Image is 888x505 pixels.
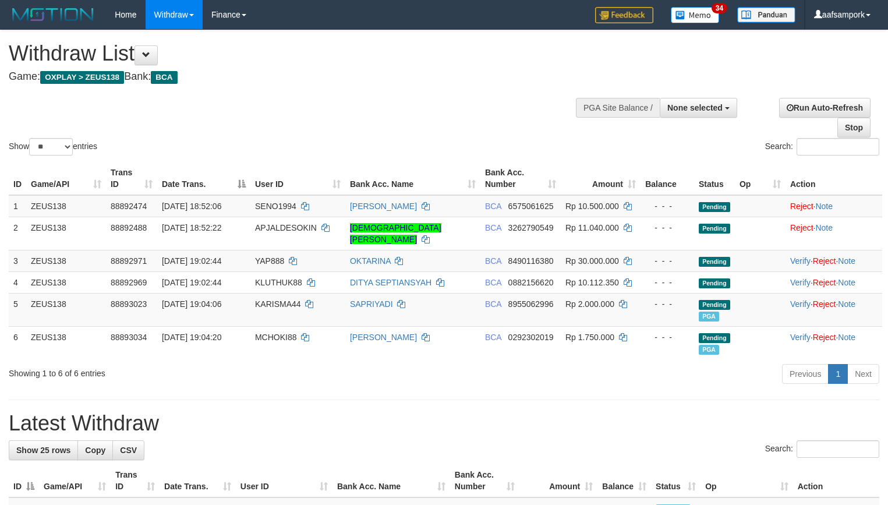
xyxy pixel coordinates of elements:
span: 88892488 [111,223,147,232]
td: ZEUS138 [26,326,106,359]
a: Note [815,202,833,211]
span: Copy [85,446,105,455]
span: Copy 6575061625 to clipboard [508,202,554,211]
span: 88893023 [111,299,147,309]
td: ZEUS138 [26,217,106,250]
th: Date Trans.: activate to sort column ascending [160,464,236,497]
span: Rp 30.000.000 [565,256,619,266]
a: Run Auto-Refresh [779,98,871,118]
th: User ID: activate to sort column ascending [236,464,332,497]
span: Rp 11.040.000 [565,223,619,232]
span: BCA [485,278,501,287]
span: MCHOKI88 [255,333,297,342]
span: Show 25 rows [16,446,70,455]
label: Search: [765,440,879,458]
div: PGA Site Balance / [576,98,660,118]
th: Op: activate to sort column ascending [701,464,793,497]
span: [DATE] 19:04:06 [162,299,221,309]
span: CSV [120,446,137,455]
span: [DATE] 18:52:22 [162,223,221,232]
span: Marked by aafnoeunsreypich [699,345,719,355]
a: Reject [813,278,836,287]
span: BCA [485,256,501,266]
div: - - - [645,200,689,212]
span: [DATE] 19:02:44 [162,256,221,266]
a: Note [838,256,855,266]
a: Verify [790,256,811,266]
th: Bank Acc. Number: activate to sort column ascending [450,464,519,497]
a: Verify [790,278,811,287]
span: 88893034 [111,333,147,342]
span: Pending [699,224,730,234]
td: · · [786,293,882,326]
th: Bank Acc. Name: activate to sort column ascending [332,464,450,497]
h1: Latest Withdraw [9,412,879,435]
span: BCA [485,223,501,232]
a: [PERSON_NAME] [350,202,417,211]
img: Feedback.jpg [595,7,653,23]
span: 88892969 [111,278,147,287]
img: MOTION_logo.png [9,6,97,23]
div: - - - [645,255,689,267]
th: Bank Acc. Number: activate to sort column ascending [480,162,561,195]
span: APJALDESOKIN [255,223,317,232]
span: 34 [712,3,727,13]
a: OKTARINA [350,256,391,266]
th: ID: activate to sort column descending [9,464,39,497]
h1: Withdraw List [9,42,581,65]
span: Pending [699,333,730,343]
th: Action [786,162,882,195]
span: SENO1994 [255,202,296,211]
td: 6 [9,326,26,359]
th: Trans ID: activate to sort column ascending [111,464,160,497]
img: panduan.png [737,7,795,23]
th: Date Trans.: activate to sort column descending [157,162,250,195]
span: [DATE] 18:52:06 [162,202,221,211]
a: [DEMOGRAPHIC_DATA][PERSON_NAME] [350,223,441,244]
a: 1 [828,364,848,384]
td: · · [786,250,882,271]
div: - - - [645,222,689,234]
a: Note [838,299,855,309]
div: - - - [645,298,689,310]
span: YAP888 [255,256,284,266]
a: Previous [782,364,829,384]
input: Search: [797,440,879,458]
td: · · [786,271,882,293]
a: Verify [790,299,811,309]
a: DITYA SEPTIANSYAH [350,278,431,287]
th: Game/API: activate to sort column ascending [26,162,106,195]
span: OXPLAY > ZEUS138 [40,71,124,84]
th: Amount: activate to sort column ascending [561,162,641,195]
td: 1 [9,195,26,217]
a: SAPRIYADI [350,299,393,309]
a: Verify [790,333,811,342]
td: ZEUS138 [26,271,106,293]
a: [PERSON_NAME] [350,333,417,342]
div: - - - [645,277,689,288]
span: Pending [699,202,730,212]
span: None selected [667,103,723,112]
td: · [786,195,882,217]
label: Search: [765,138,879,156]
th: Game/API: activate to sort column ascending [39,464,111,497]
a: Next [847,364,879,384]
div: Showing 1 to 6 of 6 entries [9,363,361,379]
a: CSV [112,440,144,460]
span: Copy 0882156620 to clipboard [508,278,554,287]
a: Reject [790,202,813,211]
th: Balance: activate to sort column ascending [597,464,651,497]
a: Copy [77,440,113,460]
a: Reject [813,299,836,309]
label: Show entries [9,138,97,156]
span: BCA [485,202,501,211]
span: Copy 3262790549 to clipboard [508,223,554,232]
h4: Game: Bank: [9,71,581,83]
td: · · [786,326,882,359]
a: Stop [837,118,871,137]
select: Showentries [29,138,73,156]
span: Copy 8955062996 to clipboard [508,299,554,309]
th: Op: activate to sort column ascending [735,162,786,195]
span: BCA [485,333,501,342]
span: Copy 0292302019 to clipboard [508,333,554,342]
